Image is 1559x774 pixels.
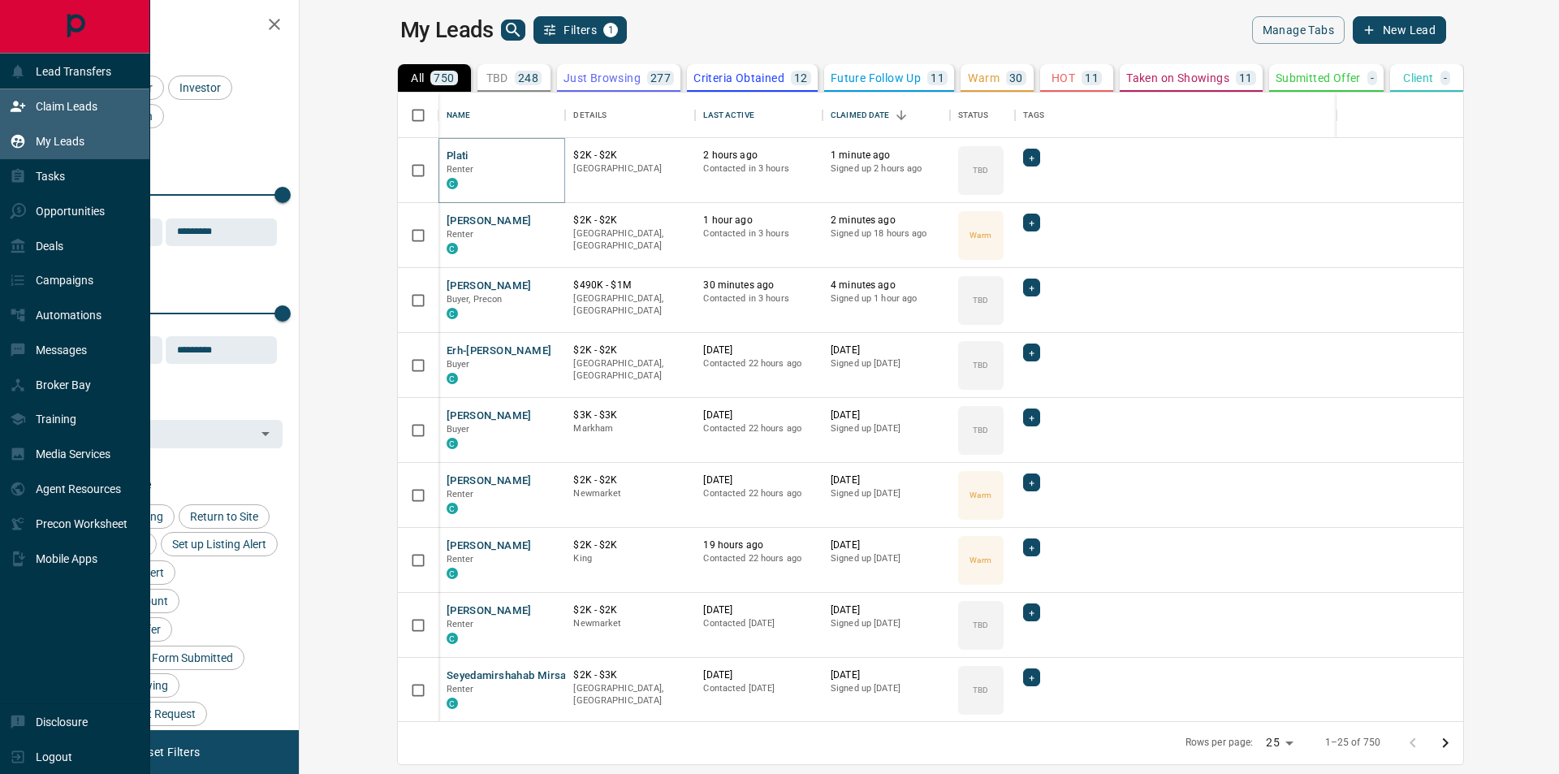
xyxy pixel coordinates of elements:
button: Manage Tabs [1252,16,1345,44]
div: condos.ca [447,568,458,579]
button: [PERSON_NAME] [447,603,532,619]
span: Buyer [447,424,470,435]
p: $2K - $2K [573,344,687,357]
p: $2K - $2K [573,538,687,552]
p: Warm [970,229,991,241]
p: 2 minutes ago [831,214,942,227]
p: Newmarket [573,617,687,630]
span: Buyer, Precon [447,294,503,305]
p: Contacted [DATE] [703,617,814,630]
button: [PERSON_NAME] [447,214,532,229]
button: Reset Filters [123,738,210,766]
p: Warm [968,72,1000,84]
div: Tags [1015,93,1523,138]
p: TBD [486,72,508,84]
button: [PERSON_NAME] [447,538,532,554]
p: 12 [794,72,808,84]
button: New Lead [1353,16,1446,44]
div: Last Active [703,93,754,138]
span: + [1029,474,1034,491]
p: 4 minutes ago [831,279,942,292]
div: Last Active [695,93,823,138]
p: Contacted 22 hours ago [703,357,814,370]
p: [GEOGRAPHIC_DATA], [GEOGRAPHIC_DATA] [573,227,687,253]
button: Plati [447,149,469,164]
p: HOT [1052,72,1075,84]
p: [DATE] [831,344,942,357]
p: Contacted 22 hours ago [703,422,814,435]
div: Details [573,93,607,138]
div: + [1023,279,1040,296]
p: 11 [931,72,944,84]
p: 30 minutes ago [703,279,814,292]
p: Just Browsing [564,72,641,84]
h1: My Leads [400,17,494,43]
span: + [1029,409,1034,426]
p: Signed up 18 hours ago [831,227,942,240]
p: [DATE] [703,603,814,617]
p: Signed up 2 hours ago [831,162,942,175]
p: 2 hours ago [703,149,814,162]
p: Warm [970,554,991,566]
p: [DATE] [703,409,814,422]
span: + [1029,214,1034,231]
p: $3K - $3K [573,409,687,422]
p: TBD [973,359,988,371]
span: Renter [447,684,474,694]
p: 11 [1239,72,1253,84]
div: Name [447,93,471,138]
h2: Filters [52,16,283,36]
button: Sort [890,104,913,127]
span: + [1029,279,1034,296]
span: + [1029,539,1034,556]
p: [DATE] [703,344,814,357]
p: [GEOGRAPHIC_DATA], [GEOGRAPHIC_DATA] [573,357,687,383]
span: Buyer [447,359,470,370]
p: $2K - $2K [573,603,687,617]
p: [DATE] [831,668,942,682]
p: Contacted 22 hours ago [703,487,814,500]
p: TBD [973,164,988,176]
button: Open [254,422,277,445]
button: [PERSON_NAME] [447,473,532,489]
p: 750 [434,72,454,84]
span: Renter [447,229,474,240]
p: TBD [973,294,988,306]
p: King [573,552,687,565]
p: Contacted in 3 hours [703,292,814,305]
div: + [1023,538,1040,556]
p: TBD [973,684,988,696]
p: Contacted [DATE] [703,682,814,695]
div: + [1023,344,1040,361]
p: Submitted Offer [1276,72,1361,84]
div: + [1023,149,1040,166]
div: Set up Listing Alert [161,532,278,556]
span: + [1029,604,1034,620]
p: Rows per page: [1185,736,1254,750]
p: Signed up [DATE] [831,487,942,500]
span: + [1029,344,1034,361]
p: [DATE] [831,603,942,617]
p: Newmarket [573,487,687,500]
p: 277 [650,72,671,84]
div: Details [565,93,695,138]
div: Claimed Date [831,93,890,138]
p: [DATE] [703,668,814,682]
p: [GEOGRAPHIC_DATA], [GEOGRAPHIC_DATA] [573,292,687,318]
div: condos.ca [447,373,458,384]
p: TBD [973,619,988,631]
p: [DATE] [703,473,814,487]
div: + [1023,603,1040,621]
p: Signed up [DATE] [831,617,942,630]
span: Renter [447,554,474,564]
p: Signed up [DATE] [831,682,942,695]
p: $2K - $2K [573,149,687,162]
p: [GEOGRAPHIC_DATA] [573,162,687,175]
span: + [1029,669,1034,685]
p: [DATE] [831,409,942,422]
p: Criteria Obtained [693,72,784,84]
div: condos.ca [447,698,458,709]
div: Tags [1023,93,1045,138]
div: + [1023,473,1040,491]
button: Erh-[PERSON_NAME] [447,344,551,359]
